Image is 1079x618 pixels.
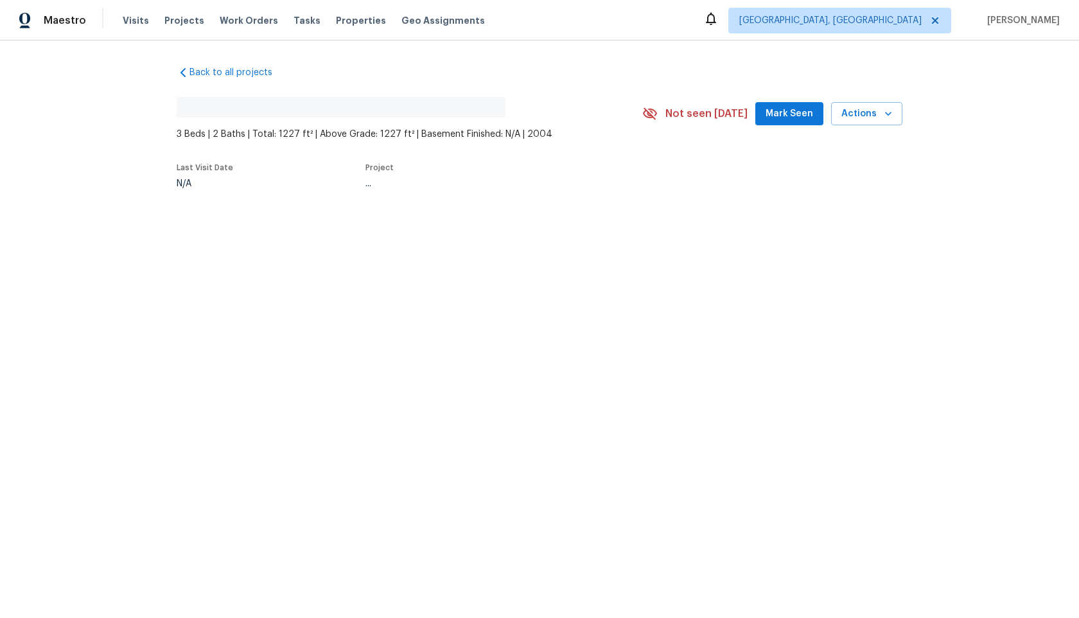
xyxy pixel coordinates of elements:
[365,164,394,172] span: Project
[755,102,823,126] button: Mark Seen
[401,14,485,27] span: Geo Assignments
[294,16,320,25] span: Tasks
[220,14,278,27] span: Work Orders
[766,106,813,122] span: Mark Seen
[44,14,86,27] span: Maestro
[164,14,204,27] span: Projects
[123,14,149,27] span: Visits
[831,102,902,126] button: Actions
[177,128,642,141] span: 3 Beds | 2 Baths | Total: 1227 ft² | Above Grade: 1227 ft² | Basement Finished: N/A | 2004
[336,14,386,27] span: Properties
[739,14,922,27] span: [GEOGRAPHIC_DATA], [GEOGRAPHIC_DATA]
[982,14,1060,27] span: [PERSON_NAME]
[365,179,612,188] div: ...
[665,107,748,120] span: Not seen [DATE]
[177,66,300,79] a: Back to all projects
[177,179,233,188] div: N/A
[841,106,892,122] span: Actions
[177,164,233,172] span: Last Visit Date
